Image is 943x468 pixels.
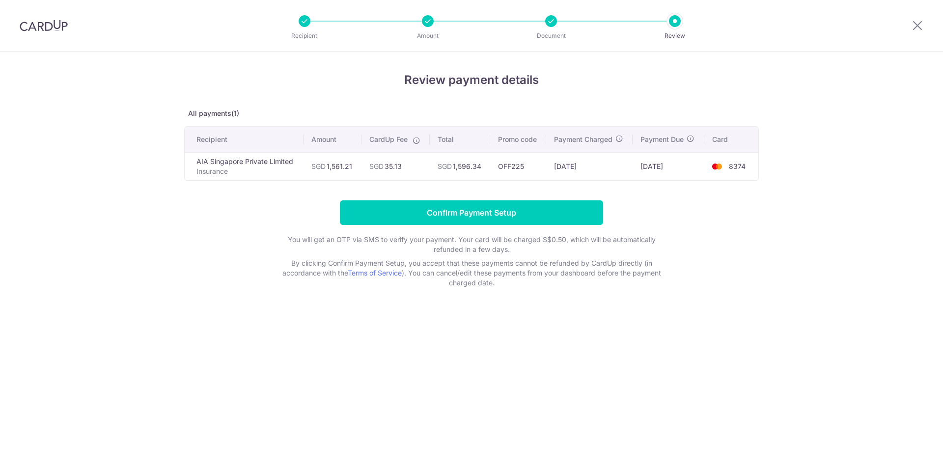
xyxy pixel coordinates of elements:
td: AIA Singapore Private Limited [185,152,304,180]
p: Review [638,31,711,41]
span: SGD [369,162,384,170]
img: <span class="translation_missing" title="translation missing: en.account_steps.new_confirm_form.b... [707,161,727,172]
p: By clicking Confirm Payment Setup, you accept that these payments cannot be refunded by CardUp di... [275,258,668,288]
p: Document [515,31,587,41]
span: SGD [311,162,326,170]
td: OFF225 [490,152,546,180]
span: SGD [438,162,452,170]
td: 1,596.34 [430,152,491,180]
h4: Review payment details [184,71,759,89]
td: [DATE] [546,152,633,180]
th: Promo code [490,127,546,152]
p: You will get an OTP via SMS to verify your payment. Your card will be charged S$0.50, which will ... [275,235,668,254]
input: Confirm Payment Setup [340,200,603,225]
th: Amount [304,127,361,152]
span: Payment Charged [554,135,612,144]
img: CardUp [20,20,68,31]
th: Recipient [185,127,304,152]
a: Terms of Service [348,269,402,277]
p: All payments(1) [184,109,759,118]
p: Recipient [268,31,341,41]
iframe: Opens a widget where you can find more information [880,439,933,463]
p: Amount [391,31,464,41]
th: Card [704,127,758,152]
td: 1,561.21 [304,152,361,180]
th: Total [430,127,491,152]
td: 35.13 [361,152,430,180]
td: [DATE] [633,152,704,180]
span: Payment Due [640,135,684,144]
p: Insurance [196,166,296,176]
span: CardUp Fee [369,135,408,144]
span: 8374 [729,162,746,170]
